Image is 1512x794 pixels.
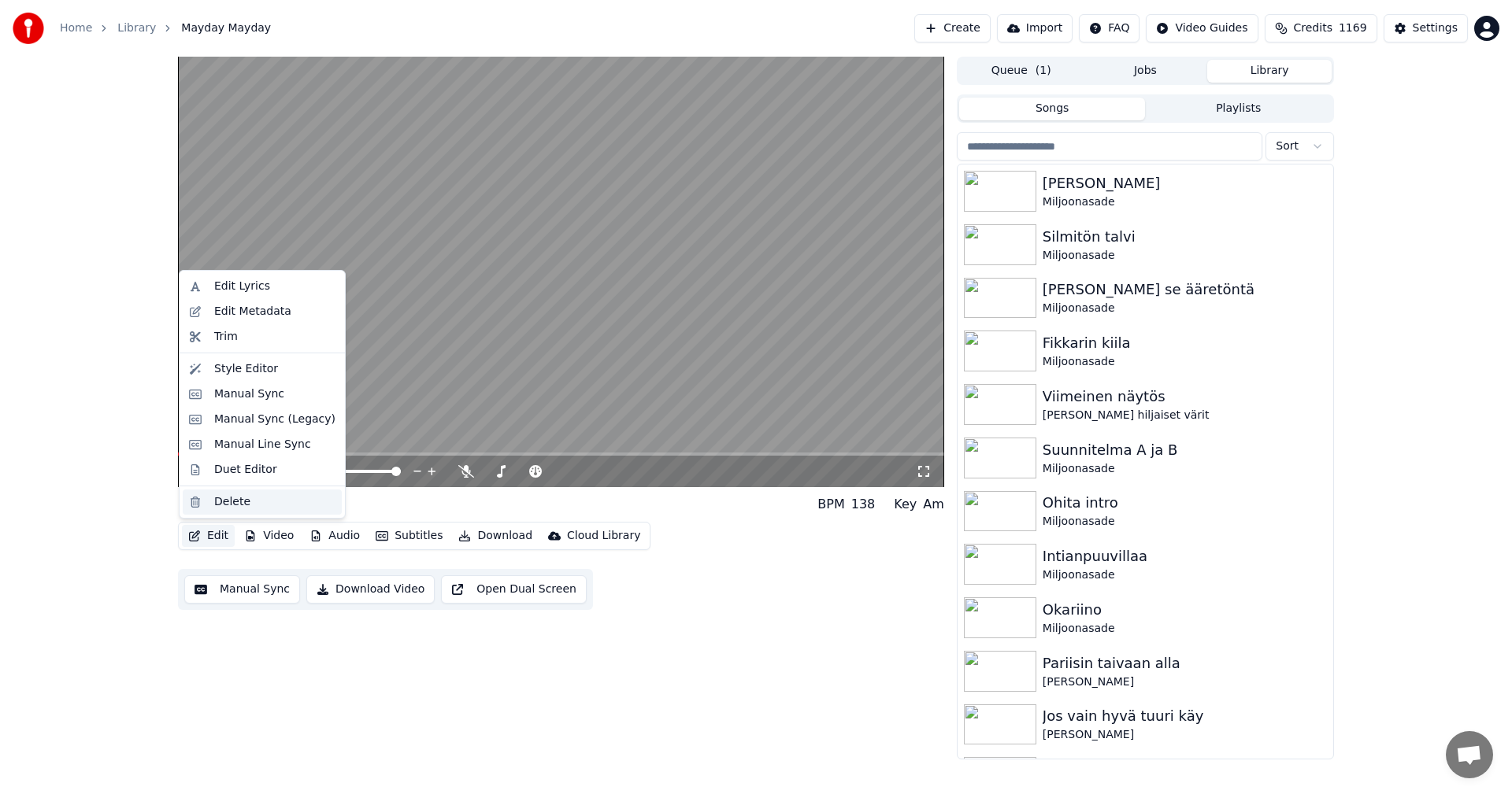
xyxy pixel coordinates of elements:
[1146,14,1258,42] button: Video Guides
[214,279,270,294] div: Edit Lyrics
[567,528,640,544] div: Cloud Library
[452,525,539,547] button: Download
[214,304,291,319] div: Edit Metadata
[1084,60,1208,83] button: Jobs
[1079,14,1140,42] button: FAQ
[303,525,366,547] button: Audio
[178,493,293,515] div: Mayday Mayday
[1043,408,1327,423] div: [PERSON_NAME] hiljaiset värit
[214,437,311,452] div: Manual Line Sync
[238,525,300,547] button: Video
[1294,20,1332,36] span: Credits
[214,462,277,478] div: Duet Editor
[214,361,278,377] div: Style Editor
[214,494,250,510] div: Delete
[182,525,235,547] button: Edit
[13,13,44,44] img: youka
[306,575,435,604] button: Download Video
[1043,172,1327,194] div: [PERSON_NAME]
[214,329,238,345] div: Trim
[894,495,917,514] div: Key
[1043,545,1327,567] div: Intianpuuvillaa
[1043,674,1327,690] div: [PERSON_NAME]
[369,525,449,547] button: Subtitles
[441,575,587,604] button: Open Dual Screen
[60,20,271,36] nav: breadcrumb
[214,412,335,427] div: Manual Sync (Legacy)
[1043,514,1327,530] div: Miljoonasade
[817,495,844,514] div: BPM
[1207,60,1332,83] button: Library
[214,386,284,402] div: Manual Sync
[1043,492,1327,514] div: Ohita intro
[1043,652,1327,674] div: Pariisin taivaan alla
[1043,621,1327,637] div: Miljoonasade
[1276,138,1299,154] span: Sort
[1043,727,1327,743] div: [PERSON_NAME]
[1043,354,1327,370] div: Miljoonasade
[117,20,156,36] a: Library
[1413,20,1458,36] div: Settings
[1043,248,1327,264] div: Miljoonasade
[959,60,1084,83] button: Queue
[1043,599,1327,621] div: Okariino
[1043,567,1327,583] div: Miljoonasade
[1043,439,1327,461] div: Suunnitelma A ja B
[184,575,300,604] button: Manual Sync
[1384,14,1468,42] button: Settings
[1339,20,1367,36] span: 1169
[1043,332,1327,354] div: Fikkarin kiila
[60,20,92,36] a: Home
[1043,386,1327,408] div: Viimeinen näytös
[914,14,991,42] button: Create
[1043,279,1327,301] div: [PERSON_NAME] se ääretöntä
[1446,731,1493,778] a: Avoin keskustelu
[1265,14,1377,42] button: Credits1169
[1036,63,1051,79] span: ( 1 )
[1043,461,1327,477] div: Miljoonasade
[1145,98,1332,120] button: Playlists
[1043,226,1327,248] div: Silmitön talvi
[851,495,876,514] div: 138
[1043,705,1327,727] div: Jos vain hyvä tuuri käy
[181,20,271,36] span: Mayday Mayday
[923,495,944,514] div: Am
[1043,301,1327,316] div: Miljoonasade
[959,98,1146,120] button: Songs
[997,14,1073,42] button: Import
[1043,194,1327,210] div: Miljoonasade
